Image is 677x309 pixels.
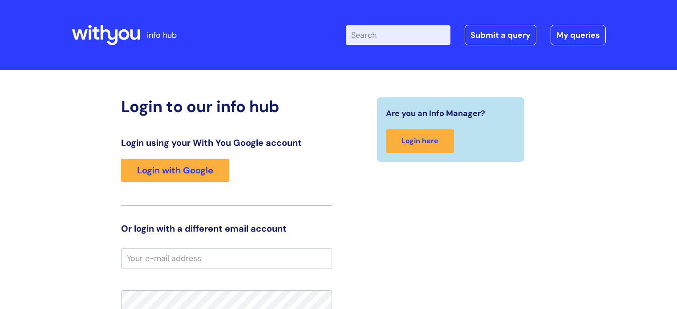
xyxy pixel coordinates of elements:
[121,223,332,234] h3: Or login with a different email account
[386,129,454,153] a: Login here
[121,97,332,116] h2: Login to our info hub
[465,25,536,45] a: Submit a query
[147,28,177,42] p: info hub
[121,159,229,182] a: Login with Google
[346,25,450,45] input: Search
[386,106,485,120] span: Are you an Info Manager?
[121,248,332,269] input: Your e-mail address
[121,137,332,148] h3: Login using your With You Google account
[551,25,606,45] a: My queries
